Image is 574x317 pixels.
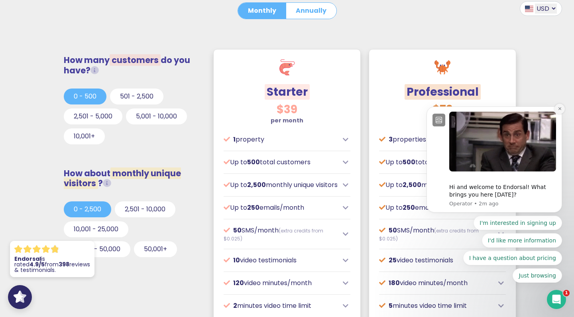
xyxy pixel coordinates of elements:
[126,108,187,124] button: 5,001 - 10,000
[379,301,494,311] p: minutes video time limit
[59,260,69,268] strong: 398
[224,180,338,190] p: Up to monthly unique visitors
[379,278,494,288] p: video minutes/month
[403,158,415,167] span: 500
[389,301,393,310] span: 5
[279,59,295,75] img: shrimp.svg
[547,290,566,309] iframe: Intercom live chat
[64,128,105,144] button: 10,001+
[405,84,481,100] span: Professional
[403,203,415,212] span: 250
[379,203,494,213] p: Up to emails/month
[90,66,99,75] i: Total customers from whom you request testimonials/reviews.
[415,97,574,313] iframe: Intercom notifications message
[224,226,338,242] p: SMS/month
[224,135,338,144] p: property
[238,3,286,19] button: Monthly
[265,84,310,100] span: Starter
[233,226,242,235] span: 50
[233,256,240,265] span: 10
[64,221,128,237] button: 10,001 - 25,000
[389,278,400,287] span: 180
[224,278,338,288] p: video minutes/month
[110,54,161,66] span: customers
[14,255,41,263] strong: Endorsal
[389,256,397,265] span: 25
[379,180,494,190] p: Up to monthly unique visitors
[14,256,90,273] p: is rated from reviews & testimonials.
[110,89,163,104] button: 501 - 2,500
[247,158,260,167] span: 500
[64,55,199,75] h3: How many do you have?
[233,278,244,287] span: 120
[29,260,45,268] strong: 4.9/5
[224,256,338,265] p: video testimonials
[233,301,237,310] span: 2
[389,226,397,235] span: 50
[224,203,338,213] p: Up to emails/month
[389,135,393,144] span: 3
[64,89,106,104] button: 0 - 500
[115,201,175,217] button: 2,501 - 10,000
[224,158,338,167] p: Up to total customers
[64,168,199,188] h3: How about ?
[286,3,336,19] button: Annually
[247,203,259,212] span: 250
[247,180,266,189] span: 2,500
[64,108,122,124] button: 2,501 - 5,000
[64,201,111,217] button: 0 - 2,500
[277,102,297,117] span: $39
[224,301,338,311] p: minutes video time limit
[64,241,130,257] button: 25,001 - 50,000
[134,241,177,257] button: 50,001+
[434,59,450,75] img: crab.svg
[103,179,111,187] i: Unique visitors that view our social proof tools (widgets, FOMO popups or Wall of Love) on your w...
[379,135,494,144] p: properties
[271,116,303,124] strong: per month
[64,167,181,189] span: monthly unique visitors
[379,256,494,265] p: video testimonials
[563,290,570,296] span: 1
[379,226,494,242] p: SMS/month
[403,180,421,189] span: 2,500
[233,135,236,144] span: 1
[379,158,494,167] p: Up to total customers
